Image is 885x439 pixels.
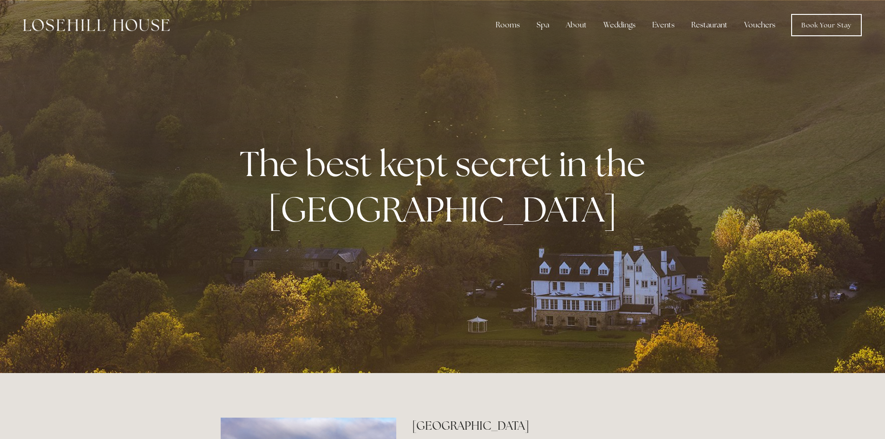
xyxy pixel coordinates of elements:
[737,16,783,34] a: Vouchers
[529,16,557,34] div: Spa
[645,16,682,34] div: Events
[412,418,664,434] h2: [GEOGRAPHIC_DATA]
[558,16,594,34] div: About
[240,141,653,232] strong: The best kept secret in the [GEOGRAPHIC_DATA]
[684,16,735,34] div: Restaurant
[791,14,862,36] a: Book Your Stay
[596,16,643,34] div: Weddings
[23,19,170,31] img: Losehill House
[488,16,527,34] div: Rooms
